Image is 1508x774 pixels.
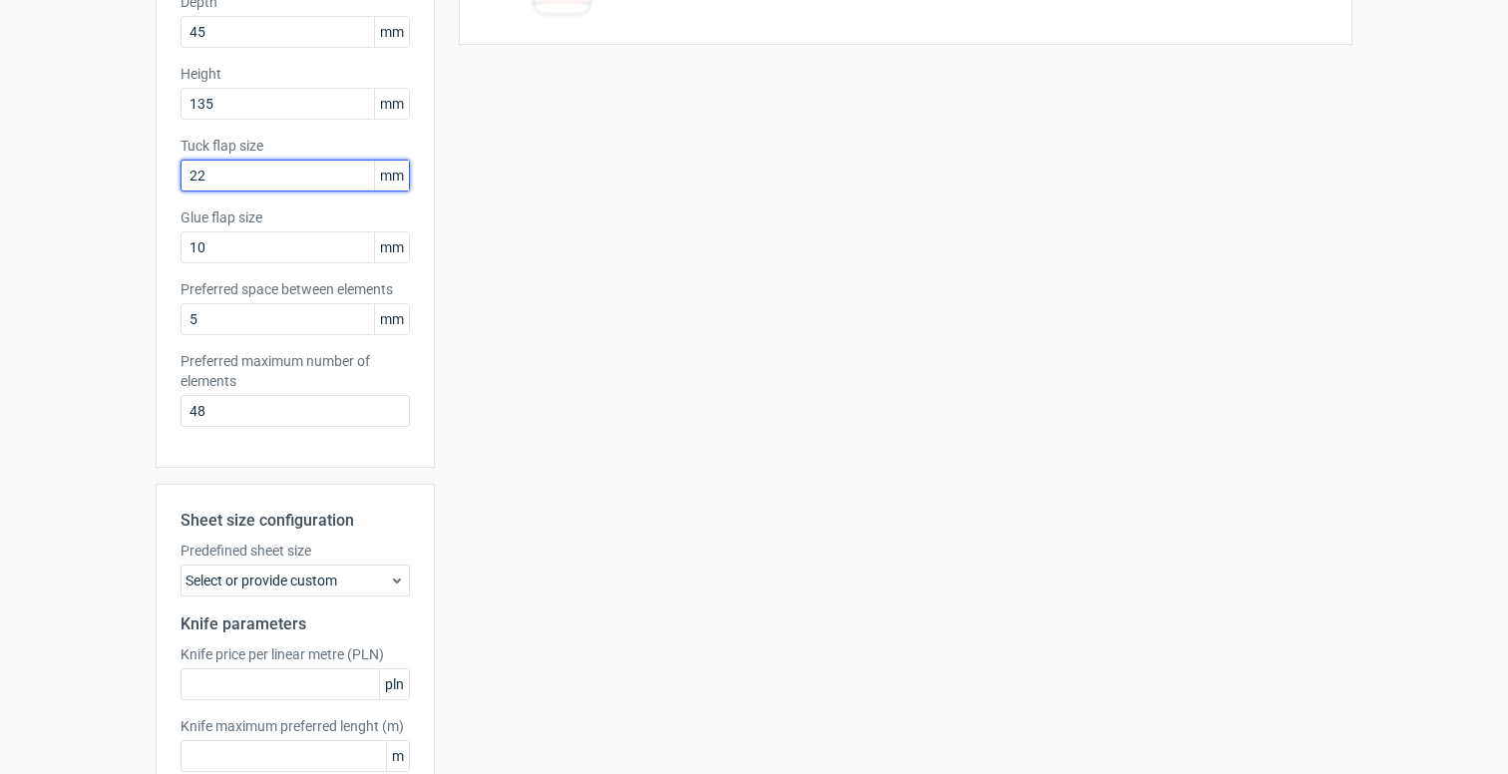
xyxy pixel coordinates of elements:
h2: Knife parameters [181,612,410,636]
span: mm [374,232,409,262]
span: m [386,741,409,771]
div: Select or provide custom [181,565,410,596]
span: pln [379,669,409,699]
label: Predefined sheet size [181,541,410,561]
label: Knife maximum preferred lenght (m) [181,716,410,736]
span: mm [374,304,409,334]
label: Knife price per linear metre (PLN) [181,644,410,664]
span: mm [374,161,409,191]
label: Tuck flap size [181,136,410,156]
h2: Sheet size configuration [181,509,410,533]
label: Preferred space between elements [181,279,410,299]
label: Glue flap size [181,207,410,227]
label: Height [181,64,410,84]
span: mm [374,17,409,47]
span: mm [374,89,409,119]
label: Preferred maximum number of elements [181,351,410,391]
